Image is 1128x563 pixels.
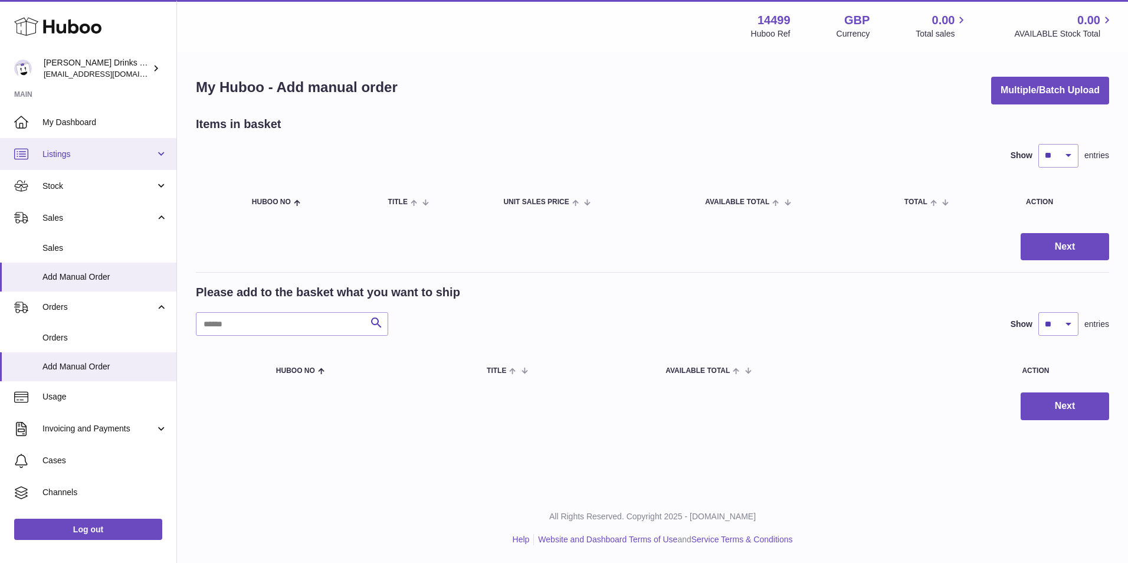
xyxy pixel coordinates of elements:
[916,12,968,40] a: 0.00 Total sales
[42,487,168,498] span: Channels
[513,535,530,544] a: Help
[42,423,155,434] span: Invoicing and Payments
[904,198,927,206] span: Total
[1014,28,1114,40] span: AVAILABLE Stock Total
[42,391,168,402] span: Usage
[42,149,155,160] span: Listings
[42,455,168,466] span: Cases
[1011,150,1032,161] label: Show
[1077,12,1100,28] span: 0.00
[1011,319,1032,330] label: Show
[42,212,155,224] span: Sales
[44,69,173,78] span: [EMAIL_ADDRESS][DOMAIN_NAME]
[962,353,1109,387] th: Action
[14,60,32,77] img: internalAdmin-14499@internal.huboo.com
[758,12,791,28] strong: 14499
[196,78,398,97] h1: My Huboo - Add manual order
[14,519,162,540] a: Log out
[487,367,506,375] span: Title
[503,198,569,206] span: Unit Sales Price
[42,302,155,313] span: Orders
[1021,392,1109,420] button: Next
[1021,233,1109,261] button: Next
[186,511,1119,522] p: All Rights Reserved. Copyright 2025 - [DOMAIN_NAME]
[276,367,315,375] span: Huboo no
[42,181,155,192] span: Stock
[991,77,1109,104] button: Multiple/Batch Upload
[42,361,168,372] span: Add Manual Order
[1026,198,1097,206] div: Action
[42,243,168,254] span: Sales
[538,535,677,544] a: Website and Dashboard Terms of Use
[534,534,792,545] li: and
[1014,12,1114,40] a: 0.00 AVAILABLE Stock Total
[42,271,168,283] span: Add Manual Order
[705,198,769,206] span: AVAILABLE Total
[916,28,968,40] span: Total sales
[44,57,150,80] div: [PERSON_NAME] Drinks LTD (t/a Zooz)
[691,535,793,544] a: Service Terms & Conditions
[1084,150,1109,161] span: entries
[751,28,791,40] div: Huboo Ref
[932,12,955,28] span: 0.00
[252,198,291,206] span: Huboo no
[388,198,408,206] span: Title
[837,28,870,40] div: Currency
[196,284,460,300] h2: Please add to the basket what you want to ship
[665,367,730,375] span: AVAILABLE Total
[42,117,168,128] span: My Dashboard
[42,332,168,343] span: Orders
[1084,319,1109,330] span: entries
[844,12,870,28] strong: GBP
[196,116,281,132] h2: Items in basket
